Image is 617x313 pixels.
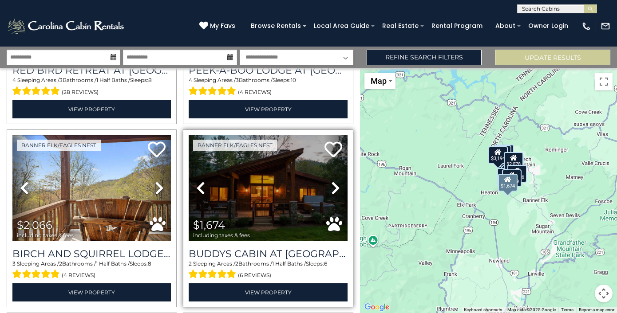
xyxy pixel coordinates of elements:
span: 8 [148,260,151,267]
a: Terms (opens in new tab) [561,307,573,312]
span: 2 [189,260,192,267]
div: Sleeping Areas / Bathrooms / Sleeps: [189,260,347,281]
span: Map [371,76,387,86]
span: (6 reviews) [238,270,271,281]
div: $2,716 [507,165,527,183]
a: View Property [12,283,171,301]
span: 1 Half Baths / [272,260,306,267]
div: Sleeping Areas / Bathrooms / Sleeps: [12,76,171,98]
img: White-1-2.png [7,17,127,35]
div: Sleeping Areas / Bathrooms / Sleeps: [12,260,171,281]
a: Browse Rentals [246,19,305,33]
button: Change map style [364,73,396,89]
span: including taxes & fees [17,232,74,238]
span: 3 [59,77,63,83]
span: 10 [291,77,296,83]
div: $5,930 [495,145,514,162]
a: Peek-a-Boo Lodge at [GEOGRAPHIC_DATA] [189,64,347,76]
span: 8 [148,77,152,83]
img: thumbnail_169153452.jpeg [189,135,347,241]
span: Map data ©2025 Google [507,307,556,312]
span: (28 reviews) [62,86,99,98]
span: $1,674 [193,219,225,231]
span: 2 [59,260,62,267]
span: including taxes & fees [193,232,250,238]
a: Banner Elk/Eagles Nest [193,140,277,151]
div: Sleeping Areas / Bathrooms / Sleeps: [189,76,347,98]
div: $2,066 [498,168,517,186]
a: Refine Search Filters [367,50,482,65]
img: Google [362,301,392,313]
a: View Property [12,100,171,118]
button: Keyboard shortcuts [464,307,502,313]
span: 3 [236,77,239,83]
a: Local Area Guide [309,19,374,33]
h3: Buddys Cabin at Eagles Nest [189,248,347,260]
span: 2 [235,260,238,267]
div: $2,599 [502,169,522,187]
div: $1,674 [498,174,518,192]
a: Open this area in Google Maps (opens a new window) [362,301,392,313]
span: My Favs [210,21,235,31]
div: $3,194 [488,146,508,164]
h3: Red Bird Retreat at Eagles Nest [12,64,171,76]
h3: Peek-a-Boo Lodge at Eagles Nest [189,64,347,76]
a: Add to favorites [148,141,166,160]
a: About [491,19,520,33]
img: thumbnail_164375142.jpeg [12,135,171,241]
button: Toggle fullscreen view [595,73,613,90]
a: Red Bird Retreat at [GEOGRAPHIC_DATA] [12,64,171,76]
button: Map camera controls [595,285,613,302]
span: 1 Half Baths / [96,77,130,83]
h3: Birch and Squirrel Lodge at Eagles Nest [12,248,171,260]
span: 4 [189,77,192,83]
a: My Favs [199,21,237,31]
span: 3 [12,260,16,267]
img: mail-regular-white.png [601,21,610,31]
span: 6 [324,260,327,267]
div: $3,152 [492,145,511,163]
span: 1 Half Baths / [96,260,130,267]
a: Add to favorites [324,141,342,160]
a: View Property [189,283,347,301]
a: Real Estate [378,19,423,33]
a: Banner Elk/Eagles Nest [17,140,101,151]
a: Buddys Cabin at [GEOGRAPHIC_DATA] [189,248,347,260]
a: Rental Program [427,19,487,33]
a: Birch and Squirrel Lodge at [GEOGRAPHIC_DATA] [12,248,171,260]
a: Owner Login [524,19,573,33]
a: Report a map error [579,307,614,312]
span: (4 reviews) [62,270,95,281]
span: $2,066 [17,219,52,231]
div: $2,078 [504,152,523,170]
img: phone-regular-white.png [581,21,591,31]
button: Update Results [495,50,610,65]
span: (4 reviews) [238,86,272,98]
a: View Property [189,100,347,118]
span: 4 [12,77,16,83]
